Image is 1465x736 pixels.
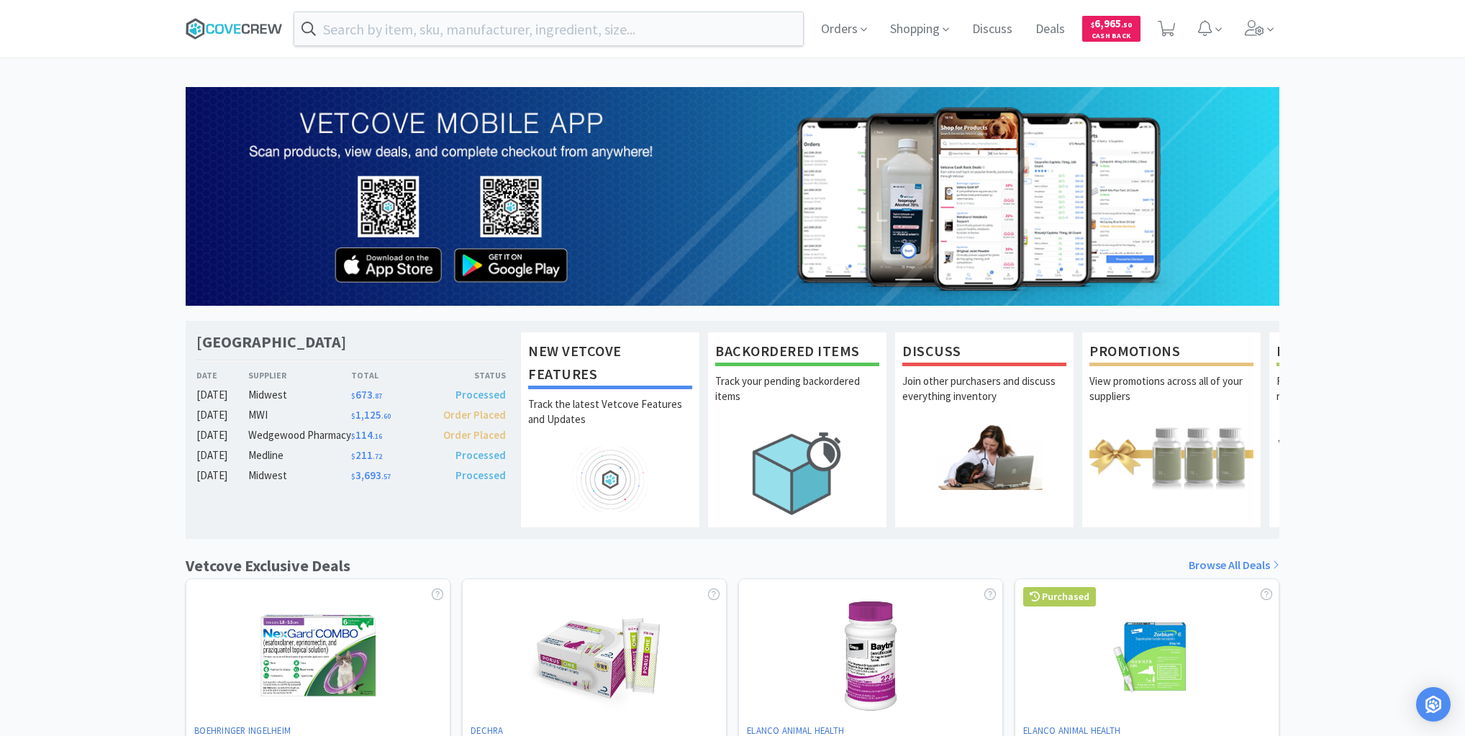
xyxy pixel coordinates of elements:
span: $ [351,412,355,421]
span: . 87 [373,391,382,401]
img: hero_backorders.png [715,424,879,522]
img: hero_promotions.png [1089,424,1253,489]
div: Midwest [248,467,351,484]
a: [DATE]Midwest$3,693.57Processed [196,467,506,484]
a: [DATE]Medline$211.72Processed [196,447,506,464]
img: 169a39d576124ab08f10dc54d32f3ffd_4.png [186,87,1279,306]
div: [DATE] [196,406,248,424]
div: [DATE] [196,386,248,404]
h1: Discuss [902,340,1066,366]
span: 114 [351,428,382,442]
div: Status [428,368,506,382]
div: Total [351,368,429,382]
span: Processed [455,388,506,401]
span: $ [1091,20,1094,29]
a: [DATE]Wedgewood Pharmacy$114.16Order Placed [196,427,506,444]
div: Wedgewood Pharmacy [248,427,351,444]
div: Open Intercom Messenger [1416,687,1451,722]
h1: Promotions [1089,340,1253,366]
span: Order Placed [443,408,506,422]
h1: Free Samples [1276,340,1441,366]
span: . 50 [1121,20,1132,29]
input: Search by item, sku, manufacturer, ingredient, size... [294,12,803,45]
p: Track the latest Vetcove Features and Updates [528,396,692,447]
div: Date [196,368,248,382]
h1: New Vetcove Features [528,340,692,389]
span: Cash Back [1091,32,1132,42]
div: [DATE] [196,467,248,484]
a: Backordered ItemsTrack your pending backordered items [707,332,887,527]
div: [DATE] [196,427,248,444]
span: $ [351,391,355,401]
div: Medline [248,447,351,464]
img: hero_feature_roadmap.png [528,447,692,512]
p: Request free samples on the newest veterinary products [1276,373,1441,424]
p: Track your pending backordered items [715,373,879,424]
a: Deals [1030,23,1071,36]
a: DiscussJoin other purchasers and discuss everything inventory [894,332,1074,527]
h1: [GEOGRAPHIC_DATA] [196,332,346,353]
a: Browse All Deals [1189,556,1279,575]
span: . 57 [381,472,391,481]
span: Processed [455,468,506,482]
div: Supplier [248,368,351,382]
a: Discuss [966,23,1018,36]
span: $ [351,432,355,441]
h1: Vetcove Exclusive Deals [186,553,350,578]
span: Order Placed [443,428,506,442]
span: 673 [351,388,382,401]
span: 6,965 [1091,17,1132,30]
span: Processed [455,448,506,462]
span: $ [351,472,355,481]
p: Join other purchasers and discuss everything inventory [902,373,1066,424]
div: Midwest [248,386,351,404]
span: . 16 [373,432,382,441]
div: [DATE] [196,447,248,464]
a: [DATE]Midwest$673.87Processed [196,386,506,404]
div: MWI [248,406,351,424]
a: [DATE]MWI$1,125.60Order Placed [196,406,506,424]
img: hero_discuss.png [902,424,1066,489]
span: 3,693 [351,468,391,482]
img: hero_samples.png [1276,424,1441,489]
a: PromotionsView promotions across all of your suppliers [1081,332,1261,527]
span: 211 [351,448,382,462]
span: . 60 [381,412,391,421]
a: $6,965.50Cash Back [1082,9,1140,48]
h1: Backordered Items [715,340,879,366]
span: . 72 [373,452,382,461]
span: 1,125 [351,408,391,422]
a: Free SamplesRequest free samples on the newest veterinary products [1269,332,1448,527]
a: New Vetcove FeaturesTrack the latest Vetcove Features and Updates [520,332,700,527]
p: View promotions across all of your suppliers [1089,373,1253,424]
span: $ [351,452,355,461]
